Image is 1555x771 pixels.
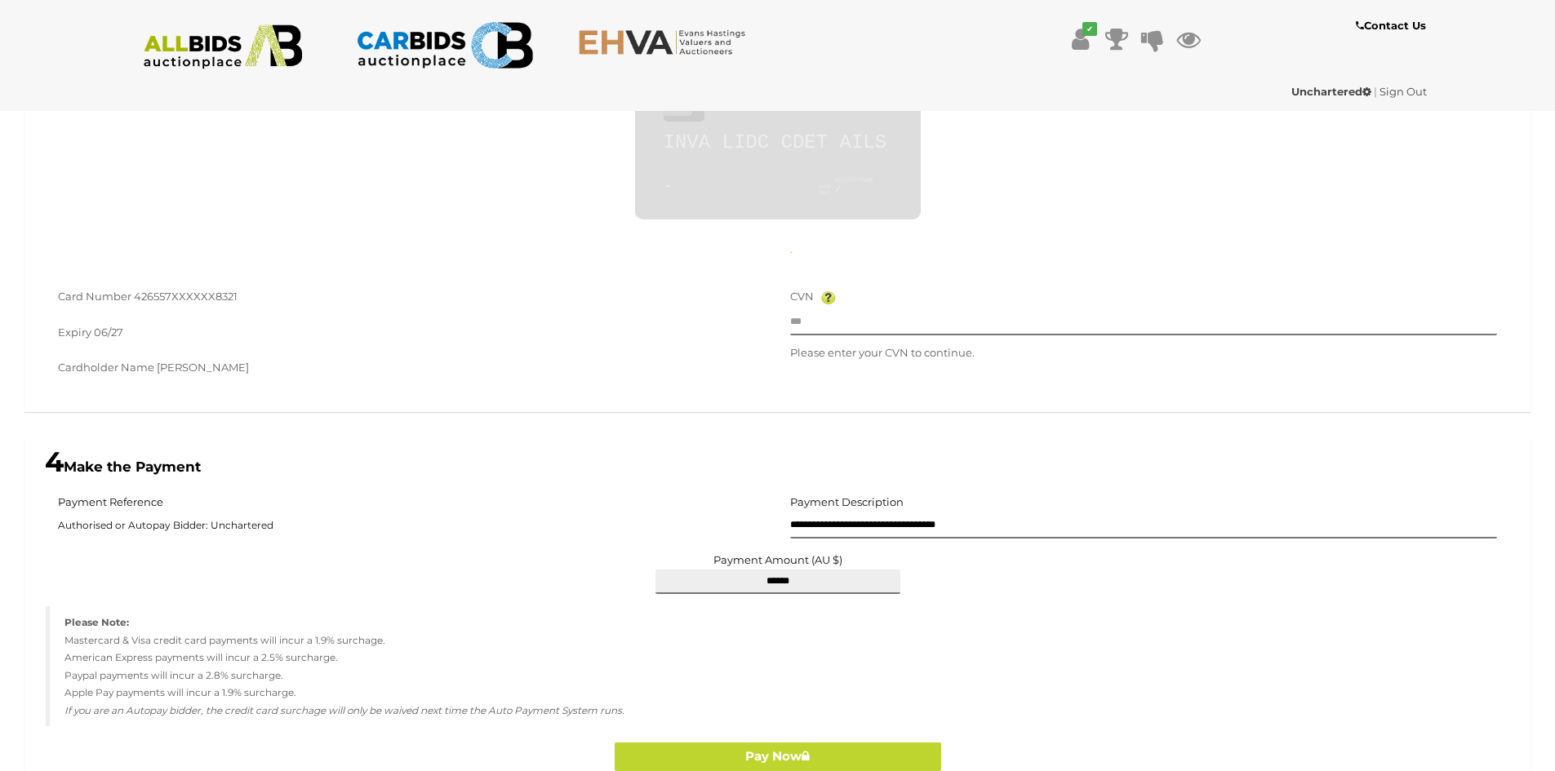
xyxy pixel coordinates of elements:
[664,179,819,195] div: -
[1291,85,1371,98] strong: Unchartered
[1356,16,1430,35] a: Contact Us
[134,290,238,303] span: 426557XXXXXX8321
[835,177,892,195] div: /
[58,514,766,538] span: Authorised or Autopay Bidder: Unchartered
[578,29,755,55] img: EHVA.com.au
[58,287,131,306] label: Card Number
[356,16,533,74] img: CARBIDS.com.au
[94,326,123,339] span: 06/27
[46,606,1509,726] blockquote: Mastercard & Visa credit card payments will incur a 1.9% surchage. American Express payments will...
[664,133,892,153] div: INVA LIDC CDET AILS
[1356,19,1426,32] b: Contact Us
[135,24,312,69] img: ALLBIDS.com.au
[1374,85,1377,98] span: |
[45,445,64,479] span: 4
[1291,85,1374,98] a: Unchartered
[1380,85,1427,98] a: Sign Out
[790,287,814,306] label: CVN
[58,358,154,377] label: Cardholder Name
[157,361,249,374] span: [PERSON_NAME]
[58,496,163,507] h5: Payment Reference
[64,616,129,628] strong: Please Note:
[790,496,904,507] h5: Payment Description
[1082,22,1097,36] i: ✔
[64,704,624,716] em: If you are an Autopay bidder, the credit card surchage will only be waived next time the Auto Pay...
[45,459,201,475] b: Make the Payment
[713,554,842,565] label: Payment Amount (AU $)
[790,343,1498,362] p: Please enter your CVN to continue.
[821,291,836,304] img: Help
[1069,24,1093,54] a: ✔
[58,323,91,342] label: Expiry
[615,742,941,771] button: Pay Now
